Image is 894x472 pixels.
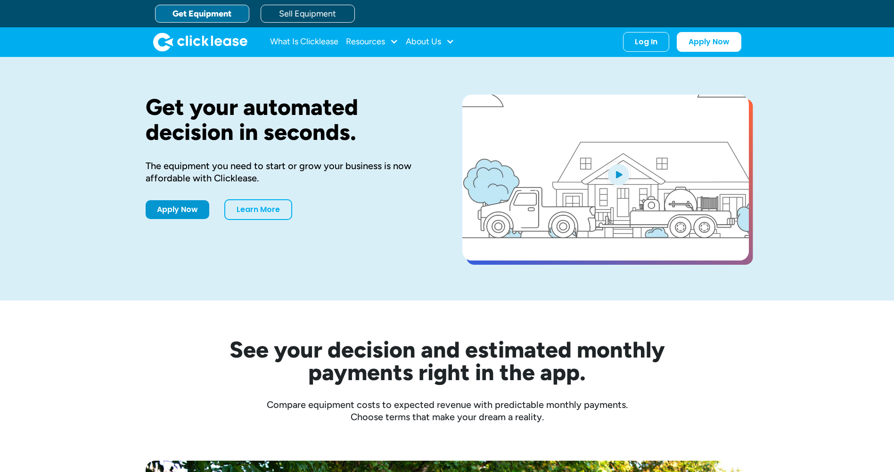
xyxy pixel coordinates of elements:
a: Sell Equipment [261,5,355,23]
h1: Get your automated decision in seconds. [146,95,432,145]
a: open lightbox [462,95,749,260]
a: home [153,33,247,51]
img: Clicklease logo [153,33,247,51]
img: Blue play button logo on a light blue circular background [606,161,631,187]
div: Compare equipment costs to expected revenue with predictable monthly payments. Choose terms that ... [146,399,749,423]
a: Apply Now [146,200,209,219]
a: Learn More [224,199,292,220]
div: The equipment you need to start or grow your business is now affordable with Clicklease. [146,160,432,184]
a: What Is Clicklease [270,33,338,51]
div: Log In [635,37,657,47]
a: Get Equipment [155,5,249,23]
h2: See your decision and estimated monthly payments right in the app. [183,338,711,383]
div: About Us [406,33,454,51]
a: Apply Now [677,32,741,52]
div: Resources [346,33,398,51]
